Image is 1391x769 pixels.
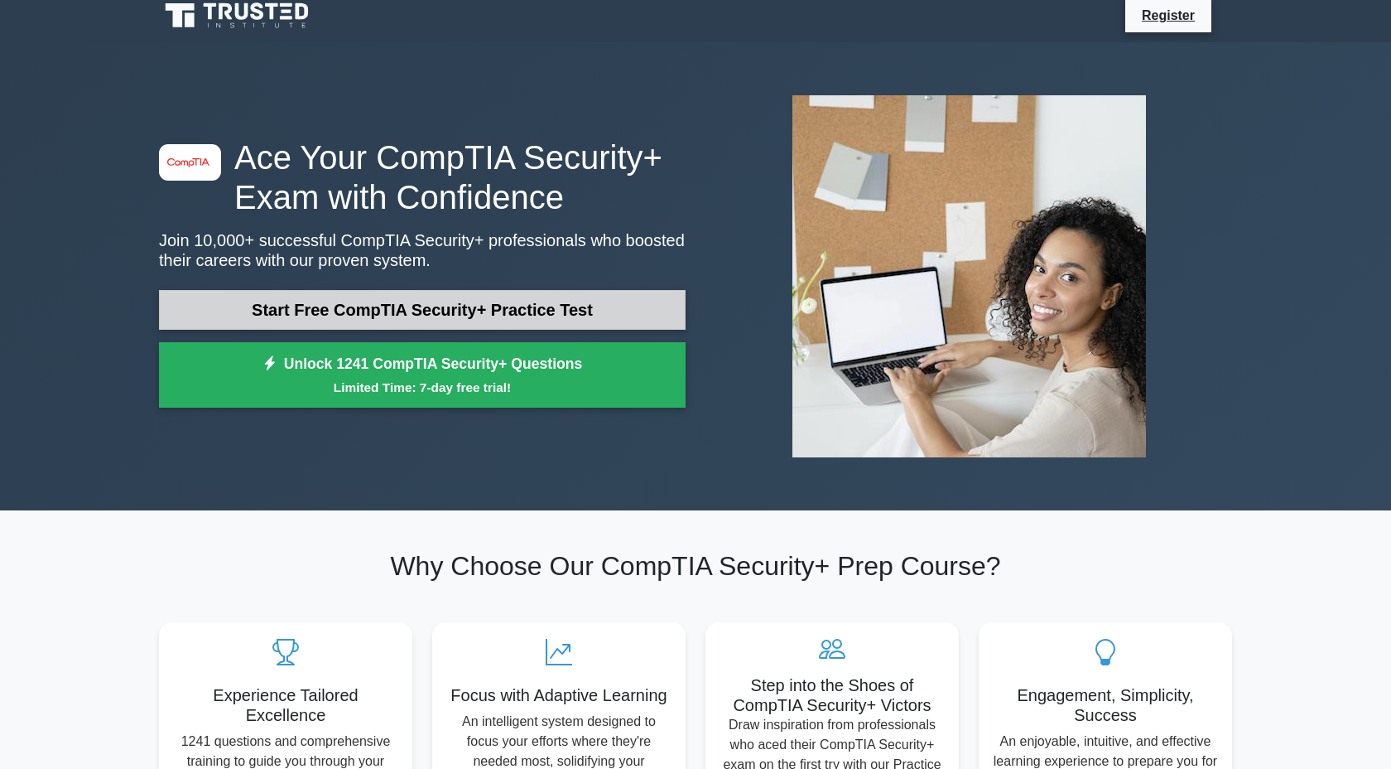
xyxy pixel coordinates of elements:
[159,342,686,409] a: Unlock 1241 CompTIA Security+ QuestionsLimited Time: 7-day free trial!
[992,685,1219,725] h5: Engagement, Simplicity, Success
[159,290,686,330] a: Start Free CompTIA Security+ Practice Test
[445,685,672,705] h5: Focus with Adaptive Learning
[159,230,686,270] p: Join 10,000+ successful CompTIA Security+ professionals who boosted their careers with our proven...
[159,138,686,217] h1: Ace Your CompTIA Security+ Exam with Confidence
[159,550,1232,582] h2: Why Choose Our CompTIA Security+ Prep Course?
[1132,5,1205,26] a: Register
[172,685,399,725] h5: Experience Tailored Excellence
[180,378,665,397] small: Limited Time: 7-day free trial!
[719,675,946,715] h5: Step into the Shoes of CompTIA Security+ Victors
